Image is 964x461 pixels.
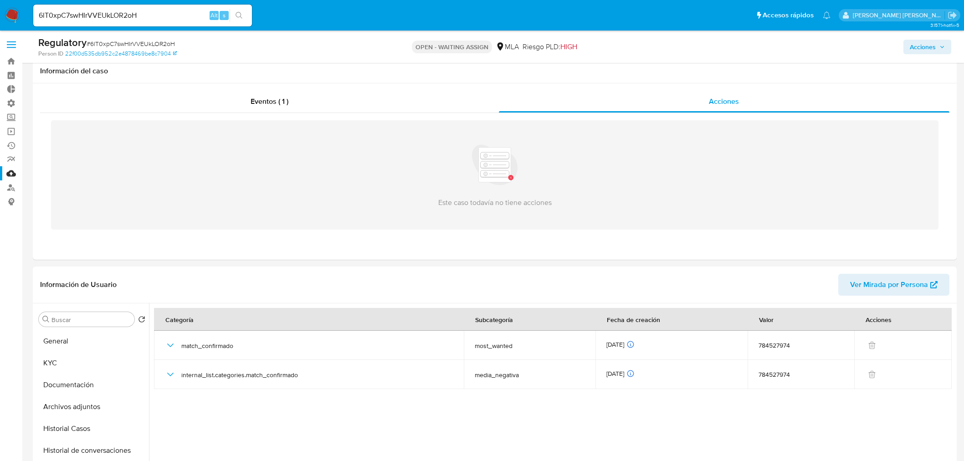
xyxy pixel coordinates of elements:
[87,39,175,48] span: # 6lT0xpC7swHIrVVEUkLOR2oH
[948,10,957,20] a: Salir
[40,67,949,76] h1: Información del caso
[223,11,226,20] span: s
[850,274,928,296] span: Ver Mirada por Persona
[35,418,149,440] button: Historial Casos
[35,396,149,418] button: Archivos adjuntos
[38,50,63,58] b: Person ID
[763,10,814,20] span: Accesos rápidos
[38,35,87,50] b: Regulatory
[412,41,492,53] p: OPEN - WAITING ASSIGN
[65,50,177,58] a: 22f00d535db952c2e4878469be8c7904
[35,330,149,352] button: General
[138,316,145,326] button: Volver al orden por defecto
[823,11,831,19] a: Notificaciones
[35,374,149,396] button: Documentación
[438,198,552,208] p: Este caso todavía no tiene acciones
[42,316,50,323] button: Buscar
[853,11,945,20] p: roberto.munoz@mercadolibre.com
[838,274,949,296] button: Ver Mirada por Persona
[910,40,936,54] span: Acciones
[903,40,951,54] button: Acciones
[35,352,149,374] button: KYC
[523,42,577,52] span: Riesgo PLD:
[560,41,577,52] span: HIGH
[251,96,288,107] span: Eventos ( 1 )
[33,10,252,21] input: Buscar usuario o caso...
[230,9,248,22] button: search-icon
[40,280,117,289] h1: Información de Usuario
[51,316,131,324] input: Buscar
[496,42,519,52] div: MLA
[709,96,739,107] span: Acciones
[472,142,518,188] img: empty_list.svg
[210,11,218,20] span: Alt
